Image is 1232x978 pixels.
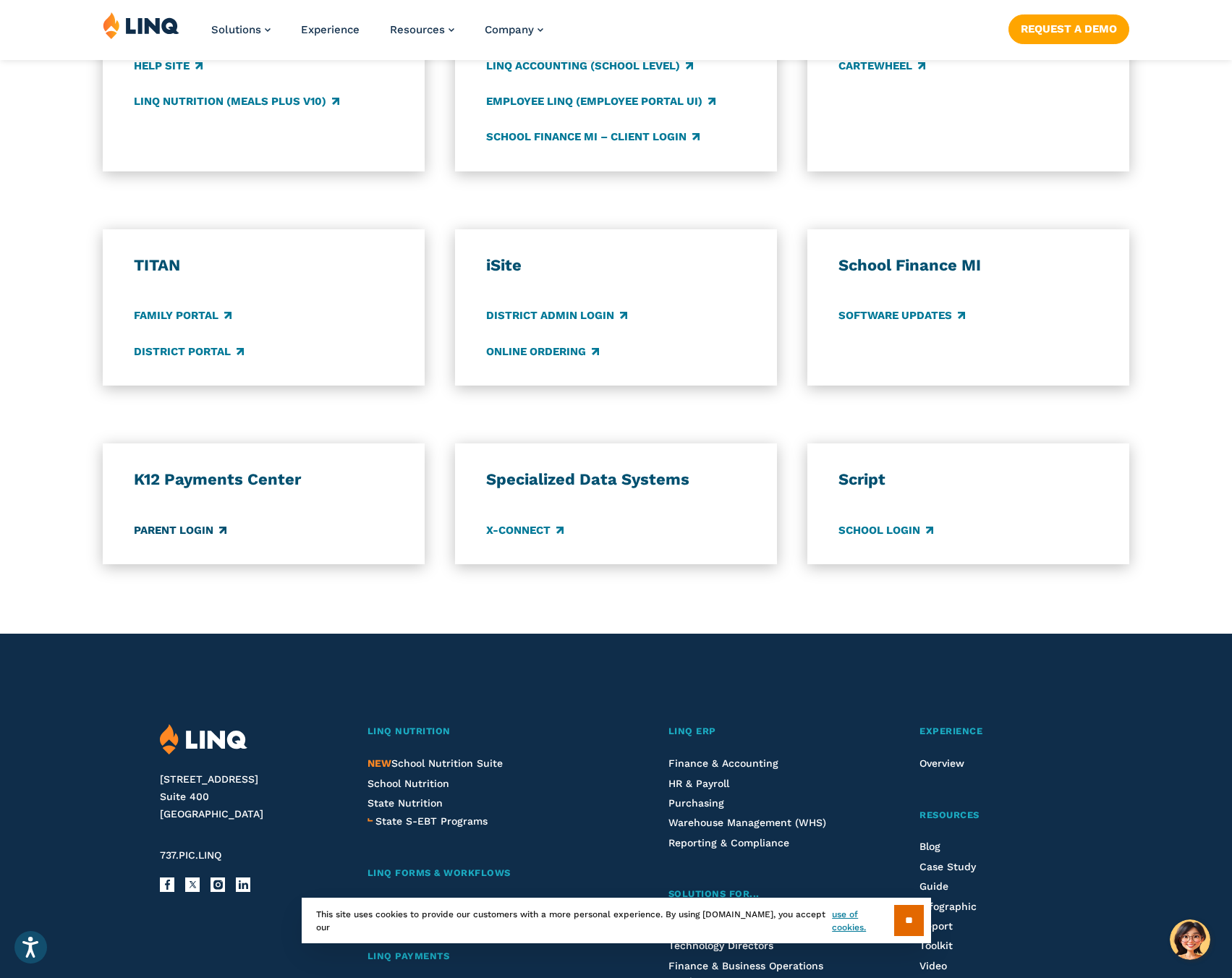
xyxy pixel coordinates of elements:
[302,898,931,943] div: This site uses cookies to provide our customers with a more personal experience. By using [DOMAIN...
[1008,14,1129,43] a: Request a Demo
[160,849,221,861] span: 737.PIC.LINQ
[375,813,488,829] a: State S-EBT Programs
[301,23,360,36] a: Experience
[368,724,601,739] a: LINQ Nutrition
[1170,919,1210,960] button: Hello, have a question? Let’s chat.
[838,469,1098,490] h3: Script
[134,344,244,360] a: District Portal
[668,797,724,809] a: Purchasing
[134,93,339,109] a: LINQ Nutrition (Meals Plus v10)
[134,255,394,276] h3: TITAN
[486,344,599,360] a: Online Ordering
[211,23,271,36] a: Solutions
[668,817,826,828] a: Warehouse Management (WHS)
[919,901,977,912] a: Infographic
[486,522,564,538] a: X-Connect
[211,23,261,36] span: Solutions
[668,757,778,769] a: Finance & Accounting
[368,797,443,809] a: State Nutrition
[368,726,451,736] span: LINQ Nutrition
[668,837,789,849] a: Reporting & Compliance
[486,255,746,276] h3: iSite
[486,469,746,490] h3: Specialized Data Systems
[486,93,715,109] a: Employee LINQ (Employee Portal UI)
[919,880,948,892] a: Guide
[368,757,503,769] a: NEWSchool Nutrition Suite
[668,726,716,736] span: LINQ ERP
[368,778,449,789] a: School Nutrition
[103,12,179,39] img: LINQ | K‑12 Software
[919,724,1071,739] a: Experience
[919,920,953,932] a: Report
[486,129,700,145] a: School Finance MI – Client Login
[390,23,454,36] a: Resources
[134,522,226,538] a: Parent Login
[368,867,511,878] span: LINQ Forms & Workflows
[160,877,174,892] a: Facebook
[485,23,543,36] a: Company
[1008,12,1129,43] nav: Button Navigation
[236,877,250,892] a: LinkedIn
[832,908,893,934] a: use of cookies.
[919,960,947,971] a: Video
[919,726,982,736] span: Experience
[838,255,1098,276] h3: School Finance MI
[919,808,1071,823] a: Resources
[838,308,965,324] a: Software Updates
[838,522,933,538] a: School Login
[185,877,200,892] a: X
[134,58,203,74] a: Help Site
[368,866,601,881] a: LINQ Forms & Workflows
[160,724,247,755] img: LINQ | K‑12 Software
[390,23,445,36] span: Resources
[668,724,852,739] a: LINQ ERP
[375,815,488,827] span: State S-EBT Programs
[160,771,336,822] address: [STREET_ADDRESS] Suite 400 [GEOGRAPHIC_DATA]
[919,757,964,769] a: Overview
[668,778,729,789] a: HR & Payroll
[368,757,391,769] span: NEW
[919,809,980,820] span: Resources
[486,58,693,74] a: LINQ Accounting (school level)
[486,308,627,324] a: District Admin Login
[919,841,940,852] a: Blog
[368,757,503,769] span: School Nutrition Suite
[134,469,394,490] h3: K12 Payments Center
[134,308,231,324] a: Family Portal
[211,12,543,59] nav: Primary Navigation
[838,58,925,74] a: CARTEWHEEL
[211,877,225,892] a: Instagram
[919,861,976,872] a: Case Study
[485,23,534,36] span: Company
